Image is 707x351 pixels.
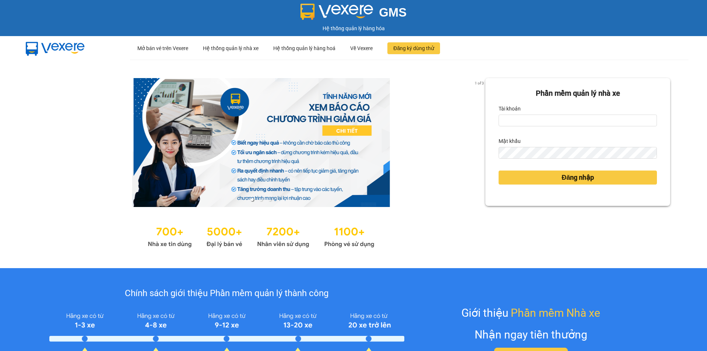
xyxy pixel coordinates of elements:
div: Hệ thống quản lý nhà xe [203,36,258,60]
img: mbUUG5Q.png [18,36,92,60]
button: previous slide / item [37,78,47,207]
span: Đăng nhập [562,172,594,183]
img: logo 2 [300,4,373,20]
button: Đăng nhập [499,171,657,185]
label: Tài khoản [499,103,521,115]
li: slide item 3 [268,198,271,201]
img: Statistics.png [148,222,374,250]
span: Đăng ký dùng thử [393,44,434,52]
p: 1 of 3 [472,78,485,88]
div: Mở bán vé trên Vexere [137,36,188,60]
button: next slide / item [475,78,485,207]
span: GMS [379,6,407,19]
input: Tài khoản [499,115,657,126]
a: GMS [300,11,407,17]
div: Về Vexere [350,36,373,60]
input: Mật khẩu [499,147,657,159]
li: slide item 1 [251,198,254,201]
div: Nhận ngay tiền thưởng [475,326,587,343]
div: Chính sách giới thiệu Phần mềm quản lý thành công [49,287,404,301]
button: Đăng ký dùng thử [387,42,440,54]
div: Giới thiệu [461,304,600,322]
div: Phần mềm quản lý nhà xe [499,88,657,99]
div: Hệ thống quản lý hàng hóa [2,24,705,32]
div: Hệ thống quản lý hàng hoá [273,36,335,60]
span: Phần mềm Nhà xe [511,304,600,322]
li: slide item 2 [260,198,263,201]
label: Mật khẩu [499,135,521,147]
